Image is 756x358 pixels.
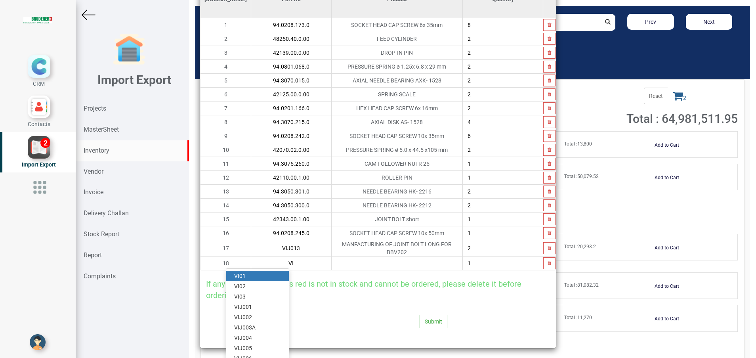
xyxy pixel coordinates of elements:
[234,304,239,310] strong: VI
[200,143,251,157] td: 10
[200,240,251,257] td: 17
[206,279,521,300] span: If any product marked as red is not in stock and cannot be ordered, please delete it before ordering
[200,88,251,101] td: 6
[331,101,463,115] td: HEX HEAD CAP SCREW 6x 16mm
[234,283,239,289] strong: VI
[331,46,463,60] td: DROP-IN PIN
[226,291,289,302] a: VI03
[226,271,289,281] a: VI01
[226,281,289,291] a: VI02
[200,60,251,74] td: 4
[331,88,463,101] td: SPRING SCALE
[234,345,239,351] strong: VI
[226,343,289,353] a: VIJ005
[331,32,463,46] td: FEED CYLINDER
[331,226,463,240] td: SOCKET HEAD CAP SCREW 10x 50mm
[234,293,239,300] strong: VI
[200,157,251,171] td: 11
[200,199,251,213] td: 14
[331,199,463,213] td: NEEDLE BEARING HK- 2212
[200,257,251,270] td: 18
[331,171,463,185] td: ROLLER PIN
[331,18,463,32] td: SOCKET HEAD CAP SCREW 6x 35mm
[234,335,239,341] strong: VI
[200,171,251,185] td: 12
[200,115,251,129] td: 8
[331,143,463,157] td: PRESSURE SPRING ø 5.0 x 44.5 x105 mm
[331,74,463,88] td: AXIAL NEEDLE BEARING AXK- 1528
[226,333,289,343] a: VIJ004
[331,129,463,143] td: SOCKET HEAD CAP SCREW 10x 35mm
[331,60,463,74] td: PRESSURE SPRING ø 1.25x 6.8 x 29 mm
[200,46,251,60] td: 3
[331,157,463,171] td: CAM FOLLOWER NUTR 25
[420,315,447,328] button: Submit
[226,312,289,322] a: VIJ002
[331,115,463,129] td: AXIAL DISK AS- 1528
[234,273,239,279] strong: VI
[331,185,463,199] td: NEEDLE BEARING HK- 2216
[200,213,251,226] td: 15
[200,32,251,46] td: 2
[200,74,251,88] td: 5
[331,213,463,226] td: JOINT BOLT short
[331,240,463,257] td: MANFACTURING OF JOINT BOLT LONG FOR BBV202
[200,18,251,32] td: 1
[226,322,289,333] a: VIJ003A
[200,226,251,240] td: 16
[226,302,289,312] a: VIJ001
[200,129,251,143] td: 9
[234,314,239,320] strong: VI
[200,185,251,199] td: 13
[234,324,239,331] strong: VI
[200,101,251,115] td: 7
